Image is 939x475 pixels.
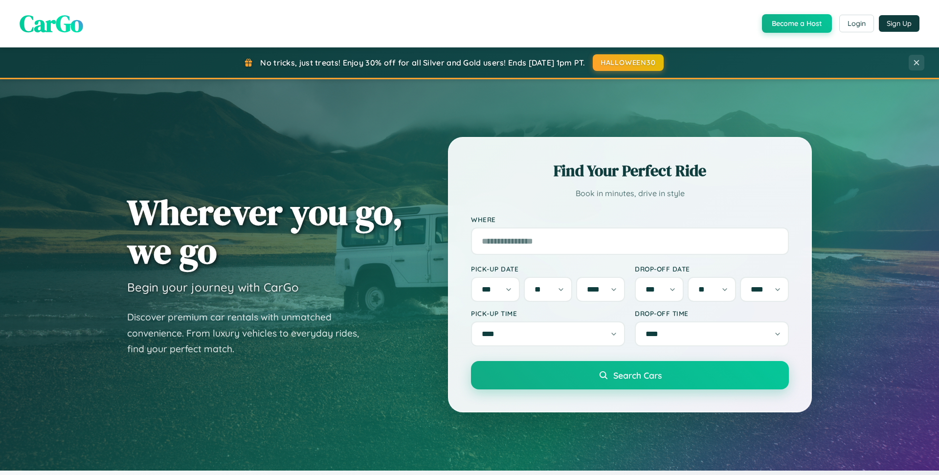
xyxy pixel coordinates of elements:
[471,160,789,181] h2: Find Your Perfect Ride
[260,58,585,68] span: No tricks, just treats! Enjoy 30% off for all Silver and Gold users! Ends [DATE] 1pm PT.
[471,265,625,273] label: Pick-up Date
[471,309,625,317] label: Pick-up Time
[593,54,664,71] button: HALLOWEEN30
[471,186,789,201] p: Book in minutes, drive in style
[127,280,299,294] h3: Begin your journey with CarGo
[471,215,789,224] label: Where
[635,265,789,273] label: Drop-off Date
[127,193,403,270] h1: Wherever you go, we go
[635,309,789,317] label: Drop-off Time
[839,15,874,32] button: Login
[127,309,372,357] p: Discover premium car rentals with unmatched convenience. From luxury vehicles to everyday rides, ...
[471,361,789,389] button: Search Cars
[879,15,919,32] button: Sign Up
[762,14,832,33] button: Become a Host
[613,370,662,381] span: Search Cars
[20,7,83,40] span: CarGo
